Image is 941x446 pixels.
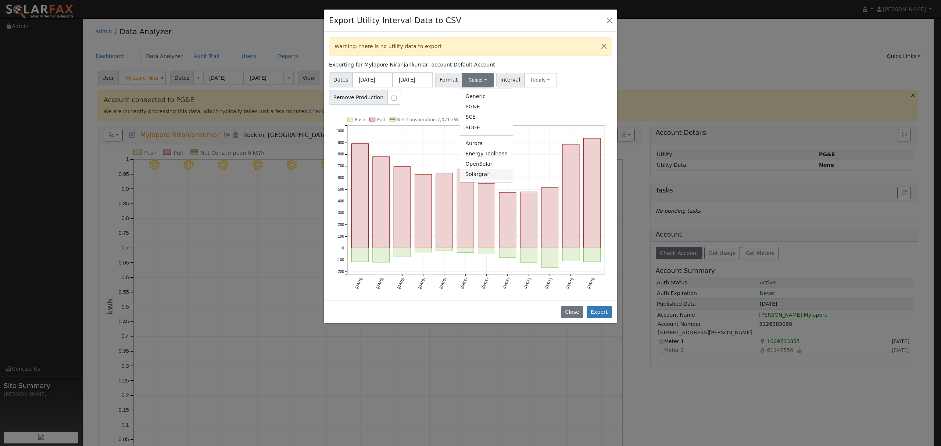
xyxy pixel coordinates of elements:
[435,73,462,87] span: Format
[337,258,344,262] text: -100
[397,277,405,289] text: [DATE]
[596,37,612,55] button: Close
[457,170,474,248] rect: onclick=""
[541,188,558,248] rect: onclick=""
[562,248,579,261] rect: onclick=""
[520,248,537,262] rect: onclick=""
[338,223,344,227] text: 200
[502,277,511,289] text: [DATE]
[460,159,513,169] a: OpenSolar
[524,73,557,87] button: Hourly
[460,112,513,122] a: SCE
[354,277,363,289] text: [DATE]
[336,129,344,133] text: 1000
[418,277,426,289] text: [DATE]
[587,306,612,319] button: Export
[338,176,344,180] text: 600
[460,277,468,289] text: [DATE]
[436,248,453,251] rect: onclick=""
[499,193,516,248] rect: onclick=""
[377,117,385,122] text: Pull
[478,248,495,254] rect: onclick=""
[561,306,583,319] button: Close
[337,270,344,274] text: -200
[544,277,552,289] text: [DATE]
[376,277,384,289] text: [DATE]
[329,61,495,69] label: Exporting for Mylapore Niranjankumar, account Default Account
[520,192,537,248] rect: onclick=""
[541,248,558,268] rect: onclick=""
[460,91,513,102] a: Generic
[499,248,516,258] rect: onclick=""
[586,277,595,289] text: [DATE]
[584,138,601,248] rect: onclick=""
[460,148,513,159] a: Energy Toolbase
[562,144,579,248] rect: onclick=""
[394,167,411,248] rect: onclick=""
[565,277,574,289] text: [DATE]
[338,152,344,157] text: 800
[397,117,461,122] text: Net Consumption 7,071 kWh
[584,248,601,262] rect: onclick=""
[352,144,369,248] rect: onclick=""
[415,248,432,252] rect: onclick=""
[338,164,344,168] text: 700
[460,138,513,148] a: Aurora
[373,248,390,262] rect: onclick=""
[460,122,513,133] a: SDGE
[342,246,344,250] text: 0
[329,15,461,26] h4: Export Utility Interval Data to CSV
[460,169,513,180] a: Solargraf
[329,90,388,105] span: Remove Production
[439,277,447,289] text: [DATE]
[338,234,344,238] text: 100
[604,15,615,25] button: Close
[338,141,344,145] text: 900
[329,37,612,56] div: Warning: there is no utility data to export
[478,183,495,248] rect: onclick=""
[338,199,344,203] text: 400
[329,72,353,87] span: Dates
[496,73,525,87] span: Interval
[394,248,411,257] rect: onclick=""
[373,157,390,248] rect: onclick=""
[338,211,344,215] text: 300
[523,277,532,289] text: [DATE]
[460,102,513,112] a: PG&E
[481,277,489,289] text: [DATE]
[338,187,344,191] text: 500
[415,175,432,248] rect: onclick=""
[462,73,494,87] button: Select
[457,248,474,252] rect: onclick=""
[355,117,365,122] text: Push
[352,248,369,262] rect: onclick=""
[436,173,453,248] rect: onclick=""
